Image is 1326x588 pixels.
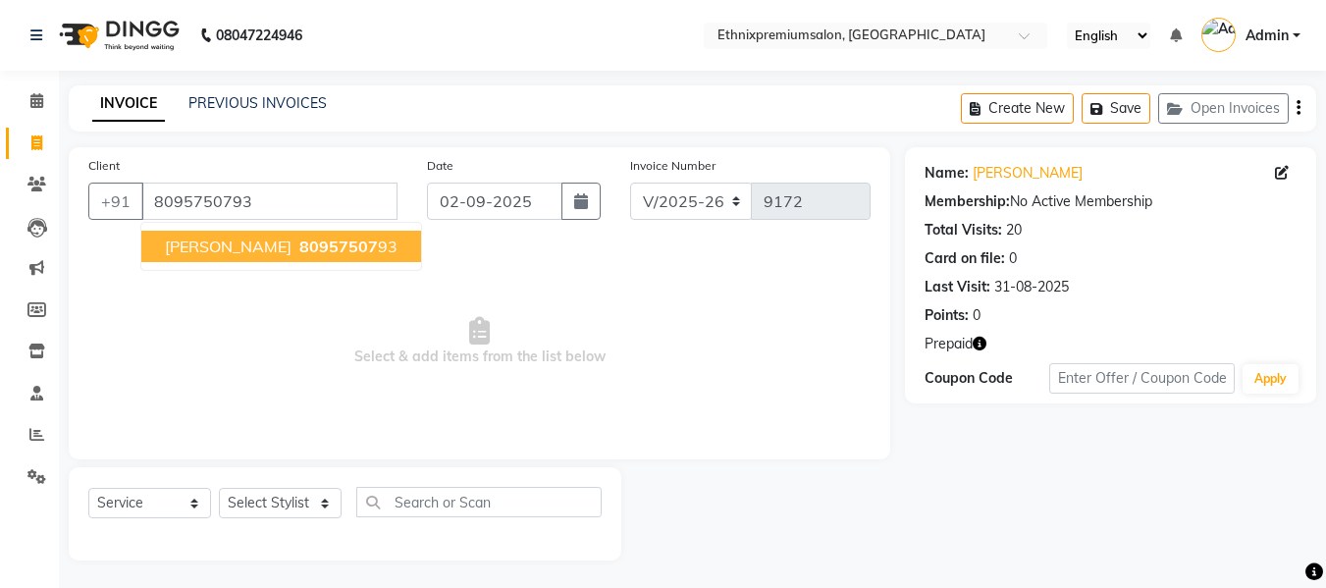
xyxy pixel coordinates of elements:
[925,191,1297,212] div: No Active Membership
[1082,93,1150,124] button: Save
[1243,364,1299,394] button: Apply
[961,93,1074,124] button: Create New
[427,157,453,175] label: Date
[1049,363,1235,394] input: Enter Offer / Coupon Code
[356,487,602,517] input: Search or Scan
[925,248,1005,269] div: Card on file:
[188,94,327,112] a: PREVIOUS INVOICES
[973,163,1083,184] a: [PERSON_NAME]
[1246,26,1289,46] span: Admin
[1158,93,1289,124] button: Open Invoices
[973,305,981,326] div: 0
[630,157,716,175] label: Invoice Number
[216,8,302,63] b: 08047224946
[925,334,973,354] span: Prepaid
[925,191,1010,212] div: Membership:
[925,163,969,184] div: Name:
[925,305,969,326] div: Points:
[994,277,1069,297] div: 31-08-2025
[50,8,185,63] img: logo
[1201,18,1236,52] img: Admin
[925,277,990,297] div: Last Visit:
[92,86,165,122] a: INVOICE
[1006,220,1022,241] div: 20
[295,237,398,256] ngb-highlight: 93
[1009,248,1017,269] div: 0
[88,243,871,440] span: Select & add items from the list below
[88,183,143,220] button: +91
[141,183,398,220] input: Search by Name/Mobile/Email/Code
[925,368,1048,389] div: Coupon Code
[299,237,378,256] span: 80957507
[88,157,120,175] label: Client
[165,237,292,256] span: [PERSON_NAME]
[925,220,1002,241] div: Total Visits:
